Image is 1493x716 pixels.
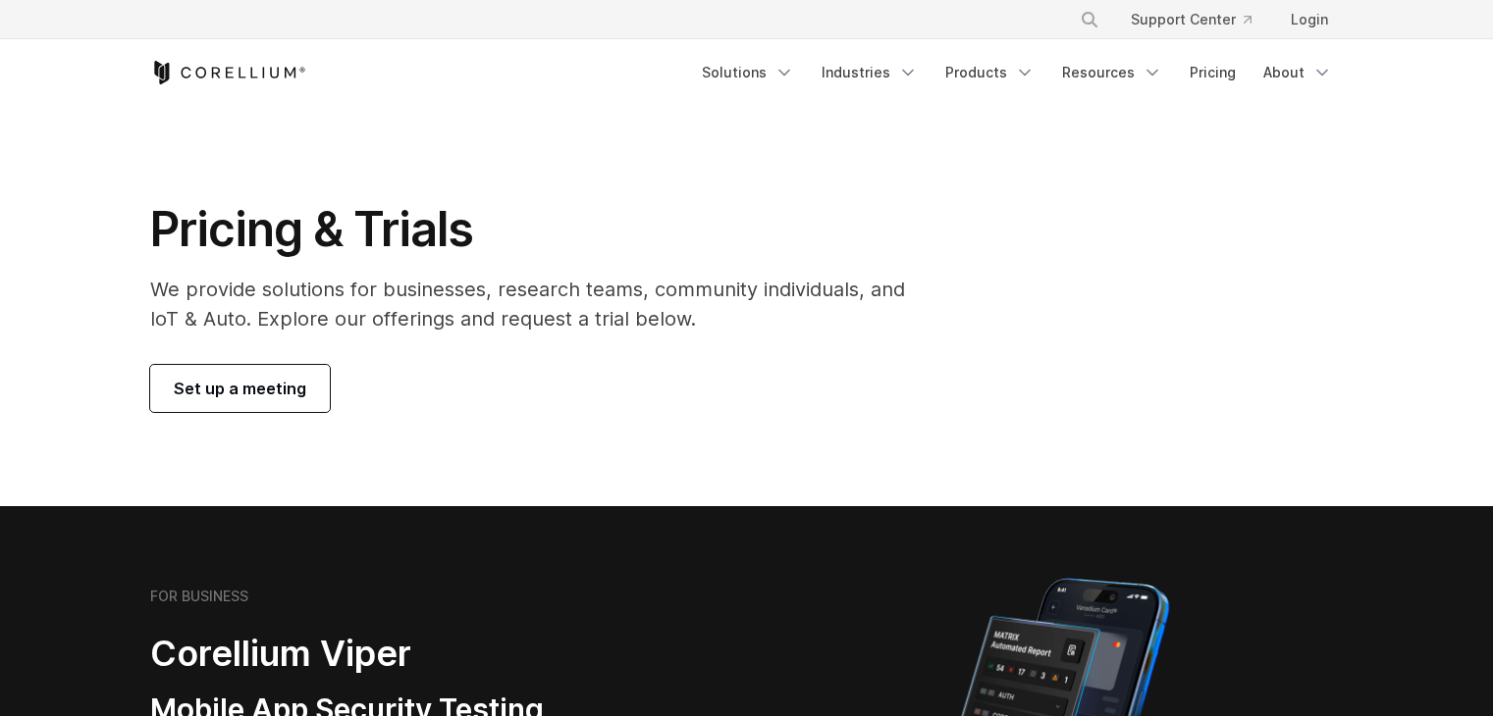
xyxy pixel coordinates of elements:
a: Login [1275,2,1344,37]
a: Industries [810,55,930,90]
span: Set up a meeting [174,377,306,400]
button: Search [1072,2,1107,37]
h2: Corellium Viper [150,632,653,676]
a: Corellium Home [150,61,306,84]
a: Pricing [1178,55,1248,90]
p: We provide solutions for businesses, research teams, community individuals, and IoT & Auto. Explo... [150,275,933,333]
h6: FOR BUSINESS [150,588,248,605]
h1: Pricing & Trials [150,200,933,259]
a: About [1252,55,1344,90]
div: Navigation Menu [1056,2,1344,37]
a: Set up a meeting [150,365,330,412]
a: Support Center [1115,2,1267,37]
a: Resources [1050,55,1174,90]
a: Solutions [690,55,806,90]
a: Products [933,55,1046,90]
div: Navigation Menu [690,55,1344,90]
